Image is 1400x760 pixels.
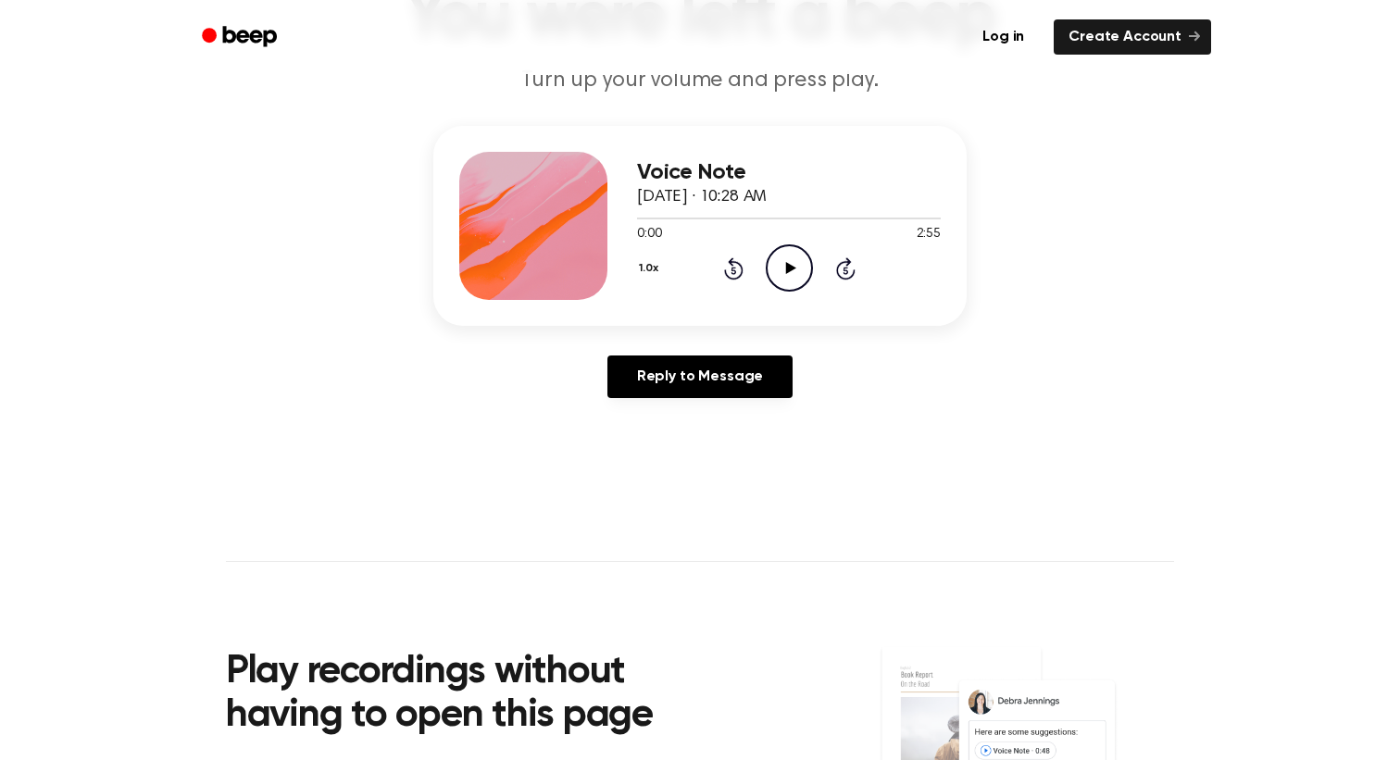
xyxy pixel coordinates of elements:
[226,651,725,739] h2: Play recordings without having to open this page
[637,253,665,284] button: 1.0x
[637,189,767,206] span: [DATE] · 10:28 AM
[189,19,294,56] a: Beep
[637,160,941,185] h3: Voice Note
[917,225,941,244] span: 2:55
[344,66,1056,96] p: Turn up your volume and press play.
[1054,19,1211,55] a: Create Account
[637,225,661,244] span: 0:00
[607,355,793,398] a: Reply to Message
[964,16,1043,58] a: Log in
